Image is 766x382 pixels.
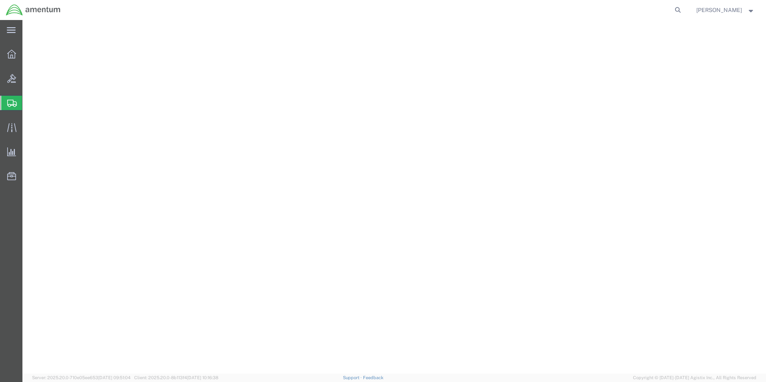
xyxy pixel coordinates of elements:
[187,375,218,380] span: [DATE] 10:16:38
[343,375,363,380] a: Support
[696,5,755,15] button: [PERSON_NAME]
[633,374,756,381] span: Copyright © [DATE]-[DATE] Agistix Inc., All Rights Reserved
[98,375,131,380] span: [DATE] 09:51:04
[696,6,742,14] span: Susan Mitchell-Robertson
[6,4,61,16] img: logo
[363,375,383,380] a: Feedback
[22,20,766,374] iframe: FS Legacy Container
[32,375,131,380] span: Server: 2025.20.0-710e05ee653
[134,375,218,380] span: Client: 2025.20.0-8b113f4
